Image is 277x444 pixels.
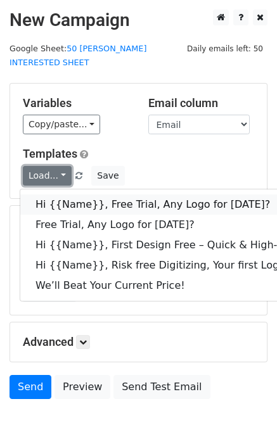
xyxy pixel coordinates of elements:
iframe: Chat Widget [214,383,277,444]
h2: New Campaign [10,10,267,31]
button: Save [91,166,124,186]
span: Daily emails left: 50 [183,42,267,56]
small: Google Sheet: [10,44,146,68]
a: Load... [23,166,72,186]
a: Copy/paste... [23,115,100,134]
a: Templates [23,147,77,160]
a: 50 [PERSON_NAME] INTERESTED SHEET [10,44,146,68]
a: Preview [55,375,110,399]
a: Send Test Email [113,375,210,399]
a: Send [10,375,51,399]
h5: Variables [23,96,129,110]
a: Daily emails left: 50 [183,44,267,53]
h5: Advanced [23,335,254,349]
h5: Email column [148,96,255,110]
